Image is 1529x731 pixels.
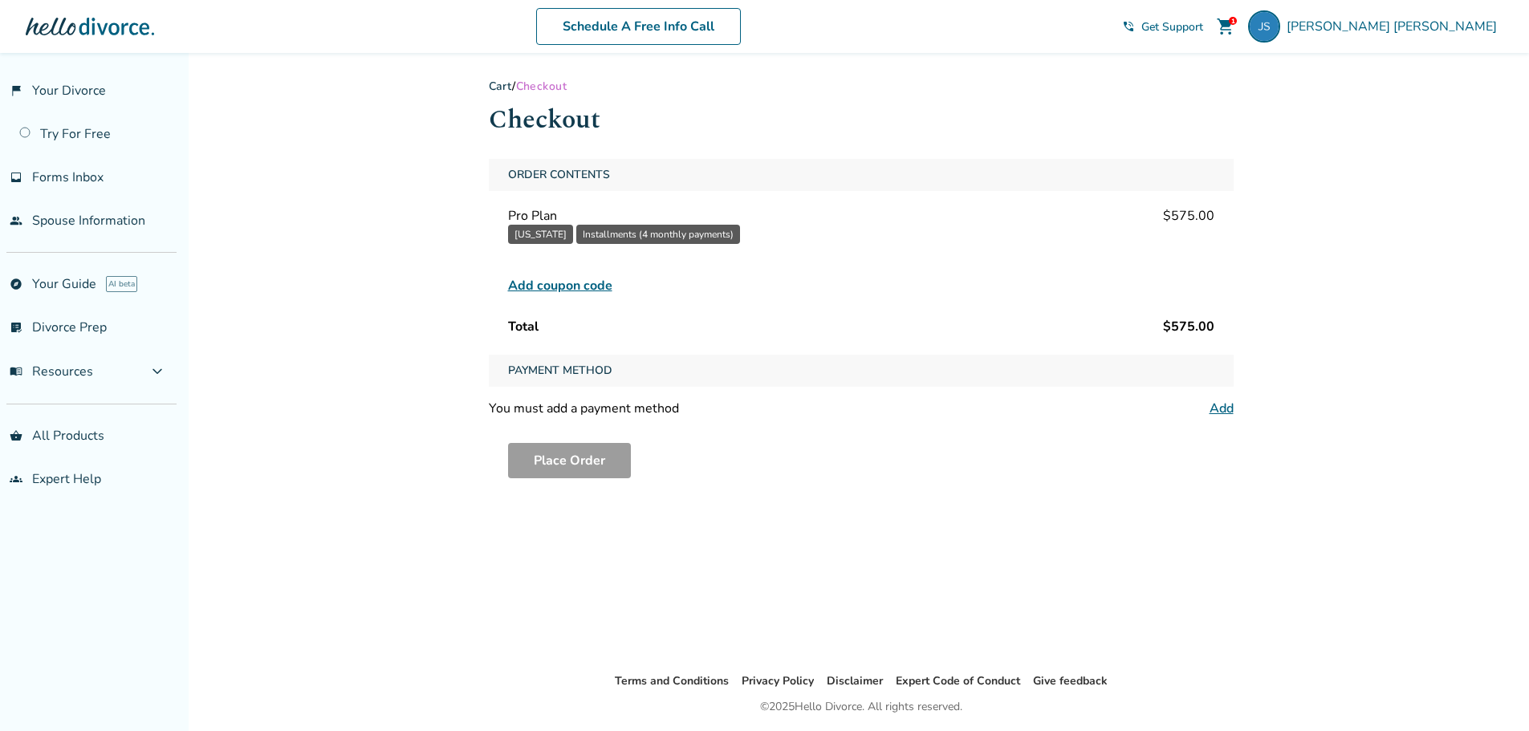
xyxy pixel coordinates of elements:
[1163,318,1214,335] span: $575.00
[502,159,616,191] span: Order Contents
[502,355,619,387] span: Payment Method
[1229,17,1237,25] div: 1
[576,225,740,244] button: Installments (4 monthly payments)
[508,276,612,295] span: Add coupon code
[615,673,729,688] a: Terms and Conditions
[1122,19,1203,35] a: phone_in_talkGet Support
[10,214,22,227] span: people
[1449,654,1529,731] iframe: Chat Widget
[32,169,104,186] span: Forms Inbox
[489,400,679,417] div: You must add a payment method
[508,318,539,335] span: Total
[10,84,22,97] span: flag_2
[489,79,1234,94] div: /
[536,8,741,45] a: Schedule A Free Info Call
[148,362,167,381] span: expand_more
[508,225,573,244] button: [US_STATE]
[508,443,631,478] button: Place Order
[489,100,1234,140] h1: Checkout
[10,473,22,485] span: groups
[489,79,513,94] a: Cart
[1122,20,1135,33] span: phone_in_talk
[1163,207,1214,225] span: $575.00
[896,673,1020,688] a: Expert Code of Conduct
[516,79,567,94] span: Checkout
[10,429,22,442] span: shopping_basket
[10,365,22,378] span: menu_book
[10,171,22,184] span: inbox
[106,276,137,292] span: AI beta
[10,321,22,334] span: list_alt_check
[1287,18,1503,35] span: [PERSON_NAME] [PERSON_NAME]
[827,672,883,691] li: Disclaimer
[10,278,22,290] span: explore
[508,207,557,225] span: Pro Plan
[1141,19,1203,35] span: Get Support
[10,363,93,380] span: Resources
[1033,672,1108,691] li: Give feedback
[742,673,814,688] a: Privacy Policy
[760,697,962,717] div: © 2025 Hello Divorce. All rights reserved.
[1248,10,1280,43] img: josephsoucy21@hotmail.com
[1210,400,1234,417] a: Add
[1216,17,1235,36] span: shopping_cart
